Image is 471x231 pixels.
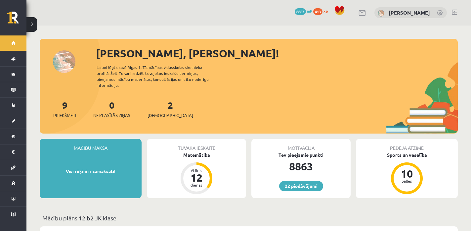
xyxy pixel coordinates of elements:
div: balles [397,179,417,183]
a: [PERSON_NAME] [389,9,430,16]
div: 8863 [251,158,351,174]
p: Visi rēķini ir samaksāti! [43,168,138,175]
div: dienas [187,183,206,187]
img: Marta Laura Neļķe [378,10,384,17]
a: 8863 mP [295,8,312,14]
div: Mācību maksa [40,139,142,151]
a: Sports un veselība 10 balles [356,151,458,195]
span: 8863 [295,8,306,15]
div: Pēdējā atzīme [356,139,458,151]
div: Atlicis [187,168,206,172]
a: 22 piedāvājumi [279,181,323,191]
a: 413 xp [313,8,331,14]
span: Neizlasītās ziņas [93,112,130,119]
span: [DEMOGRAPHIC_DATA] [148,112,193,119]
span: mP [307,8,312,14]
a: Matemātika Atlicis 12 dienas [147,151,246,195]
a: 2[DEMOGRAPHIC_DATA] [148,99,193,119]
p: Mācību plāns 12.b2 JK klase [42,213,455,222]
div: 12 [187,172,206,183]
span: Priekšmeti [53,112,76,119]
div: Sports un veselība [356,151,458,158]
div: Tuvākā ieskaite [147,139,246,151]
a: 9Priekšmeti [53,99,76,119]
div: Laipni lūgts savā Rīgas 1. Tālmācības vidusskolas skolnieka profilā. Šeit Tu vari redzēt tuvojošo... [97,64,220,88]
span: 413 [313,8,322,15]
div: Tev pieejamie punkti [251,151,351,158]
a: 0Neizlasītās ziņas [93,99,130,119]
div: Matemātika [147,151,246,158]
a: Rīgas 1. Tālmācības vidusskola [7,12,26,28]
div: 10 [397,168,417,179]
span: xp [323,8,328,14]
div: Motivācija [251,139,351,151]
div: [PERSON_NAME], [PERSON_NAME]! [96,45,458,61]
